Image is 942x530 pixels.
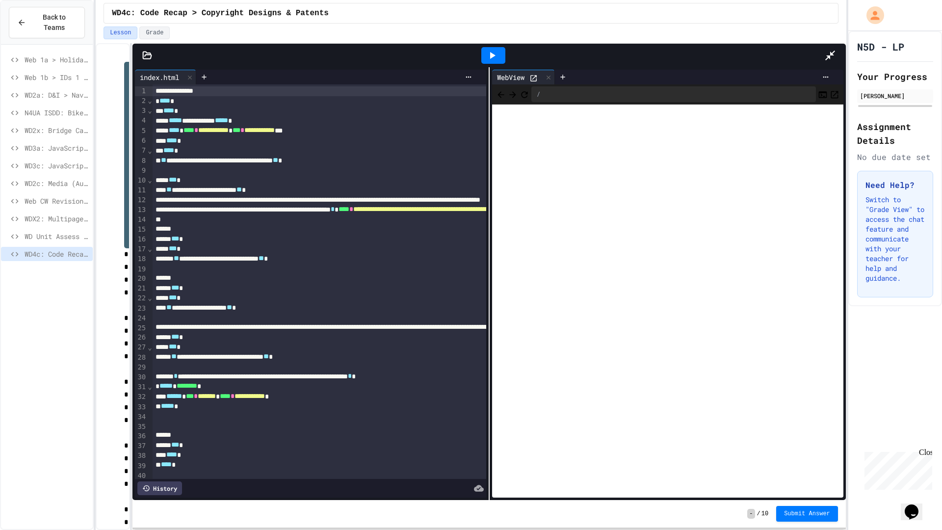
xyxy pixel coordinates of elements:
[104,26,137,39] button: Lesson
[147,294,152,302] span: Fold line
[135,116,147,126] div: 4
[25,178,89,188] span: WD2c: Media (Audio and Video)
[25,72,89,82] span: Web 1b > IDs 1 page (Subjects)
[135,333,147,343] div: 26
[135,274,147,284] div: 20
[147,97,152,105] span: Fold line
[135,402,147,412] div: 33
[135,412,147,422] div: 34
[776,506,838,522] button: Submit Answer
[135,225,147,235] div: 15
[137,481,182,495] div: History
[25,143,89,153] span: WD3a: JavaScript Task 1
[135,136,147,146] div: 6
[135,363,147,372] div: 29
[857,70,933,83] h2: Your Progress
[508,88,518,100] span: Forward
[135,392,147,402] div: 32
[857,40,904,53] h1: N5D - LP
[135,461,147,471] div: 39
[857,120,933,147] h2: Assignment Details
[25,213,89,224] span: WDX2: Multipage Movie Franchise
[135,166,147,176] div: 9
[139,26,170,39] button: Grade
[9,7,85,38] button: Back to Teams
[135,254,147,264] div: 18
[147,245,152,253] span: Fold line
[761,510,768,518] span: 10
[147,106,152,114] span: Fold line
[135,284,147,293] div: 21
[861,448,932,490] iframe: chat widget
[135,304,147,314] div: 23
[135,195,147,205] div: 12
[901,491,932,520] iframe: chat widget
[135,86,147,96] div: 1
[135,314,147,323] div: 24
[135,72,184,82] div: index.html
[135,323,147,333] div: 25
[860,91,930,100] div: [PERSON_NAME]
[135,244,147,254] div: 17
[865,195,925,283] p: Switch to "Grade View" to access the chat feature and communicate with your teacher for help and ...
[492,105,843,498] iframe: Web Preview
[135,382,147,392] div: 31
[135,70,196,84] div: index.html
[135,265,147,274] div: 19
[25,107,89,118] span: N4UA ISDD: Bike Scotland
[135,215,147,225] div: 14
[135,106,147,116] div: 3
[25,249,89,259] span: WD4c: Code Recap > Copyright Designs & Patents Act
[865,179,925,191] h3: Need Help?
[135,451,147,461] div: 38
[830,88,839,100] button: Open in new tab
[135,126,147,136] div: 5
[784,510,830,518] span: Submit Answer
[135,471,147,481] div: 40
[747,509,755,519] span: -
[25,125,89,135] span: WD2x: Bridge Cafe
[857,151,933,163] div: No due date set
[135,185,147,195] div: 11
[147,147,152,155] span: Fold line
[135,235,147,244] div: 16
[492,70,555,84] div: WebView
[135,343,147,352] div: 27
[112,7,347,19] span: WD4c: Code Recap > Copyright Designs & Patents Act
[147,344,152,351] span: Fold line
[492,72,529,82] div: WebView
[4,4,68,62] div: Chat with us now!Close
[25,231,89,241] span: WD Unit Assess > 2024/25 SQA Assignment
[135,422,147,432] div: 35
[135,156,147,166] div: 8
[757,510,760,518] span: /
[531,86,816,102] div: /
[32,12,77,33] span: Back to Teams
[147,176,152,184] span: Fold line
[147,383,152,391] span: Fold line
[135,431,147,441] div: 36
[135,441,147,451] div: 37
[135,205,147,215] div: 13
[135,353,147,363] div: 28
[135,372,147,382] div: 30
[135,176,147,185] div: 10
[25,54,89,65] span: Web 1a > Holidays
[25,196,89,206] span: Web CW Revision > Environmental Impact
[25,90,89,100] span: WD2a: D&I > Navigational Structure & Wireframes
[856,4,887,26] div: My Account
[25,160,89,171] span: WD3c: JavaScript Scholar Example
[135,293,147,303] div: 22
[135,146,147,156] div: 7
[520,88,529,100] button: Refresh
[135,96,147,106] div: 2
[818,88,828,100] button: Console
[496,88,506,100] span: Back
